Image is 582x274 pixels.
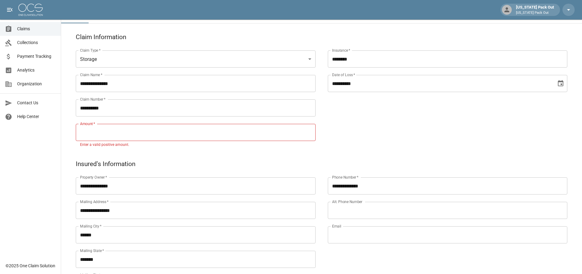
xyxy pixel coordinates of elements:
[332,199,362,204] label: Alt. Phone Number
[80,72,102,77] label: Claim Name
[17,100,56,106] span: Contact Us
[17,39,56,46] span: Collections
[555,77,567,90] button: Choose date, selected date is Jun 17, 2025
[80,48,101,53] label: Claim Type
[80,97,105,102] label: Claim Number
[332,48,350,53] label: Insurance
[76,50,316,68] div: Storage
[332,72,355,77] label: Date of Loss
[17,53,56,60] span: Payment Tracking
[17,113,56,120] span: Help Center
[17,81,56,87] span: Organization
[80,121,95,126] label: Amount
[80,199,108,204] label: Mailing Address
[17,67,56,73] span: Analytics
[80,224,102,229] label: Mailing City
[80,175,107,180] label: Property Owner
[332,175,358,180] label: Phone Number
[17,26,56,32] span: Claims
[332,224,341,229] label: Email
[80,248,104,253] label: Mailing State
[516,10,554,16] p: [US_STATE] Pack Out
[18,4,43,16] img: ocs-logo-white-transparent.png
[5,263,55,269] div: © 2025 One Claim Solution
[514,4,556,15] div: [US_STATE] Pack Out
[80,142,311,148] p: Enter a valid positive amount.
[4,4,16,16] button: open drawer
